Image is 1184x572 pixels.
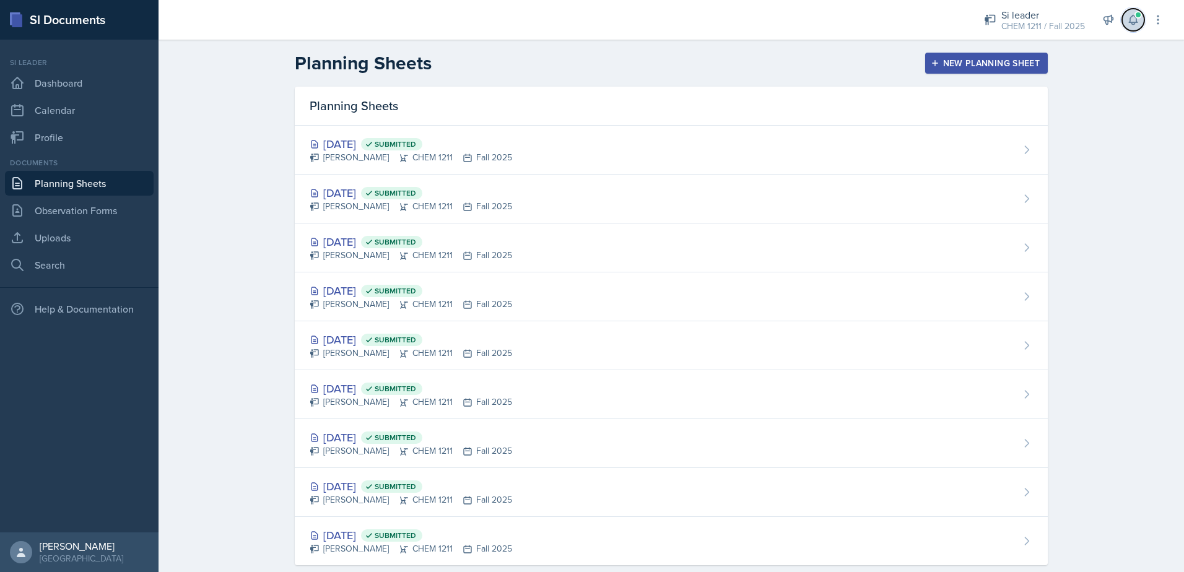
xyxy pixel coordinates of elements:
[295,370,1048,419] a: [DATE] Submitted [PERSON_NAME]CHEM 1211Fall 2025
[310,542,512,555] div: [PERSON_NAME] CHEM 1211 Fall 2025
[295,52,432,74] h2: Planning Sheets
[5,198,154,223] a: Observation Forms
[40,540,123,552] div: [PERSON_NAME]
[375,335,416,345] span: Submitted
[375,384,416,394] span: Submitted
[310,184,512,201] div: [DATE]
[310,298,512,311] div: [PERSON_NAME] CHEM 1211 Fall 2025
[5,171,154,196] a: Planning Sheets
[310,331,512,348] div: [DATE]
[310,347,512,360] div: [PERSON_NAME] CHEM 1211 Fall 2025
[5,125,154,150] a: Profile
[310,527,512,544] div: [DATE]
[5,71,154,95] a: Dashboard
[375,433,416,443] span: Submitted
[375,188,416,198] span: Submitted
[925,53,1048,74] button: New Planning Sheet
[295,419,1048,468] a: [DATE] Submitted [PERSON_NAME]CHEM 1211Fall 2025
[5,157,154,168] div: Documents
[295,272,1048,321] a: [DATE] Submitted [PERSON_NAME]CHEM 1211Fall 2025
[310,249,512,262] div: [PERSON_NAME] CHEM 1211 Fall 2025
[1001,7,1085,22] div: Si leader
[295,175,1048,223] a: [DATE] Submitted [PERSON_NAME]CHEM 1211Fall 2025
[5,253,154,277] a: Search
[933,58,1040,68] div: New Planning Sheet
[310,136,512,152] div: [DATE]
[5,98,154,123] a: Calendar
[375,531,416,540] span: Submitted
[5,297,154,321] div: Help & Documentation
[295,223,1048,272] a: [DATE] Submitted [PERSON_NAME]CHEM 1211Fall 2025
[375,482,416,492] span: Submitted
[375,139,416,149] span: Submitted
[375,237,416,247] span: Submitted
[375,286,416,296] span: Submitted
[295,468,1048,517] a: [DATE] Submitted [PERSON_NAME]CHEM 1211Fall 2025
[310,282,512,299] div: [DATE]
[310,200,512,213] div: [PERSON_NAME] CHEM 1211 Fall 2025
[5,57,154,68] div: Si leader
[310,233,512,250] div: [DATE]
[295,87,1048,126] div: Planning Sheets
[295,321,1048,370] a: [DATE] Submitted [PERSON_NAME]CHEM 1211Fall 2025
[310,444,512,457] div: [PERSON_NAME] CHEM 1211 Fall 2025
[295,517,1048,565] a: [DATE] Submitted [PERSON_NAME]CHEM 1211Fall 2025
[310,396,512,409] div: [PERSON_NAME] CHEM 1211 Fall 2025
[310,493,512,506] div: [PERSON_NAME] CHEM 1211 Fall 2025
[1001,20,1085,33] div: CHEM 1211 / Fall 2025
[310,151,512,164] div: [PERSON_NAME] CHEM 1211 Fall 2025
[5,225,154,250] a: Uploads
[310,429,512,446] div: [DATE]
[310,380,512,397] div: [DATE]
[310,478,512,495] div: [DATE]
[40,552,123,565] div: [GEOGRAPHIC_DATA]
[295,126,1048,175] a: [DATE] Submitted [PERSON_NAME]CHEM 1211Fall 2025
